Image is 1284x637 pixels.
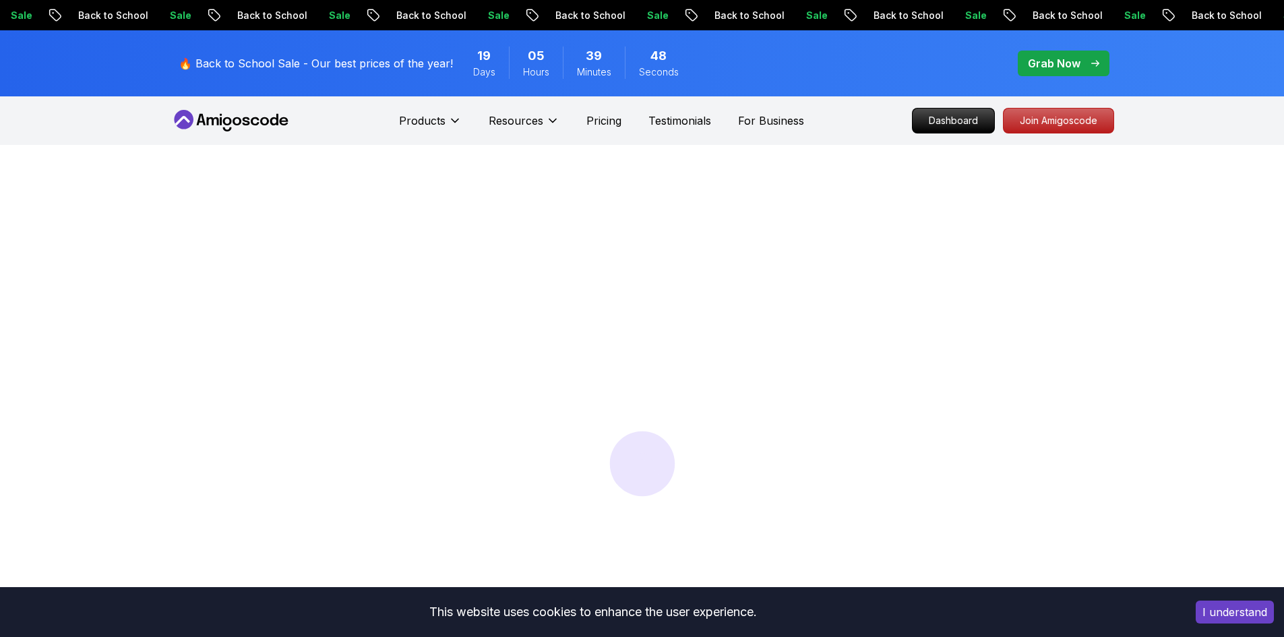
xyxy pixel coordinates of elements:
[10,597,1175,627] div: This website uses cookies to enhance the user experience.
[954,9,998,22] p: Sale
[489,113,543,129] p: Resources
[179,55,453,71] p: 🔥 Back to School Sale - Our best prices of the year!
[399,113,462,140] button: Products
[912,108,995,133] a: Dashboard
[863,9,954,22] p: Back to School
[489,113,559,140] button: Resources
[1003,108,1114,133] a: Join Amigoscode
[318,9,361,22] p: Sale
[738,113,804,129] a: For Business
[913,109,994,133] p: Dashboard
[577,65,611,79] span: Minutes
[545,9,636,22] p: Back to School
[704,9,795,22] p: Back to School
[639,65,679,79] span: Seconds
[226,9,318,22] p: Back to School
[586,47,602,65] span: 39 Minutes
[650,47,667,65] span: 48 Seconds
[473,65,495,79] span: Days
[386,9,477,22] p: Back to School
[477,9,520,22] p: Sale
[159,9,202,22] p: Sale
[1022,9,1113,22] p: Back to School
[636,9,679,22] p: Sale
[399,113,446,129] p: Products
[67,9,159,22] p: Back to School
[477,47,491,65] span: 19 Days
[586,113,621,129] a: Pricing
[1028,55,1080,71] p: Grab Now
[1196,601,1274,624] button: Accept cookies
[648,113,711,129] a: Testimonials
[1004,109,1113,133] p: Join Amigoscode
[1181,9,1273,22] p: Back to School
[795,9,838,22] p: Sale
[1113,9,1157,22] p: Sale
[523,65,549,79] span: Hours
[528,47,545,65] span: 5 Hours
